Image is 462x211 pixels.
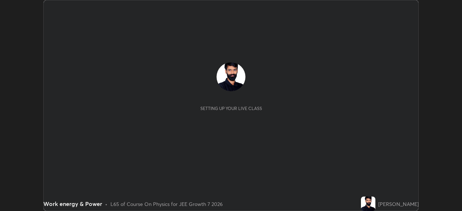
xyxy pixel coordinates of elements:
[217,62,245,91] img: 2b218cddd3634719a30cff85d34fc9e9.jpg
[200,106,262,111] div: Setting up your live class
[361,197,375,211] img: 2b218cddd3634719a30cff85d34fc9e9.jpg
[110,200,223,208] div: L65 of Course On Physics for JEE Growth 7 2026
[378,200,419,208] div: [PERSON_NAME]
[105,200,108,208] div: •
[43,199,102,208] div: Work energy & Power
